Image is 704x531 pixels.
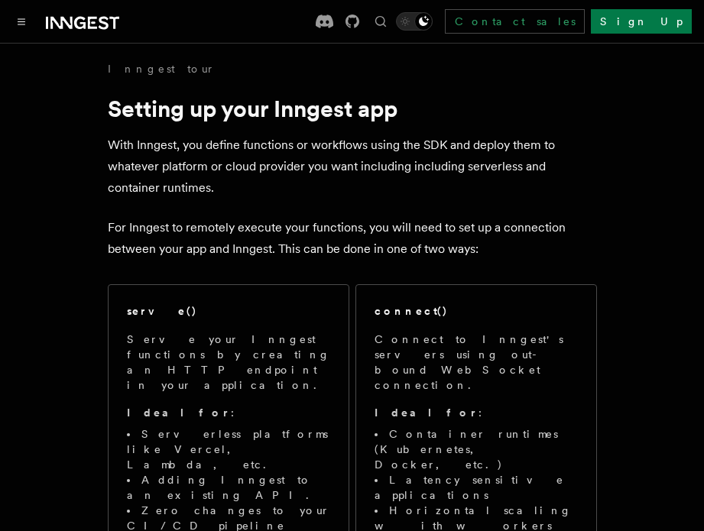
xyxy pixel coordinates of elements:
a: Sign Up [591,9,692,34]
button: Toggle navigation [12,12,31,31]
h2: connect() [375,303,448,319]
a: Contact sales [445,9,585,34]
li: Serverless platforms like Vercel, Lambda, etc. [127,426,330,472]
button: Find something... [371,12,390,31]
p: Serve your Inngest functions by creating an HTTP endpoint in your application. [127,332,330,393]
strong: Ideal for [375,406,479,419]
p: Connect to Inngest's servers using out-bound WebSocket connection. [375,332,578,393]
button: Toggle dark mode [396,12,433,31]
p: : [127,405,330,420]
a: Inngest tour [108,61,215,76]
p: : [375,405,578,420]
p: For Inngest to remotely execute your functions, you will need to set up a connection between your... [108,217,597,260]
strong: Ideal for [127,406,231,419]
li: Latency sensitive applications [375,472,578,503]
h2: serve() [127,303,197,319]
h1: Setting up your Inngest app [108,95,597,122]
li: Container runtimes (Kubernetes, Docker, etc.) [375,426,578,472]
p: With Inngest, you define functions or workflows using the SDK and deploy them to whatever platfor... [108,134,597,199]
li: Adding Inngest to an existing API. [127,472,330,503]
